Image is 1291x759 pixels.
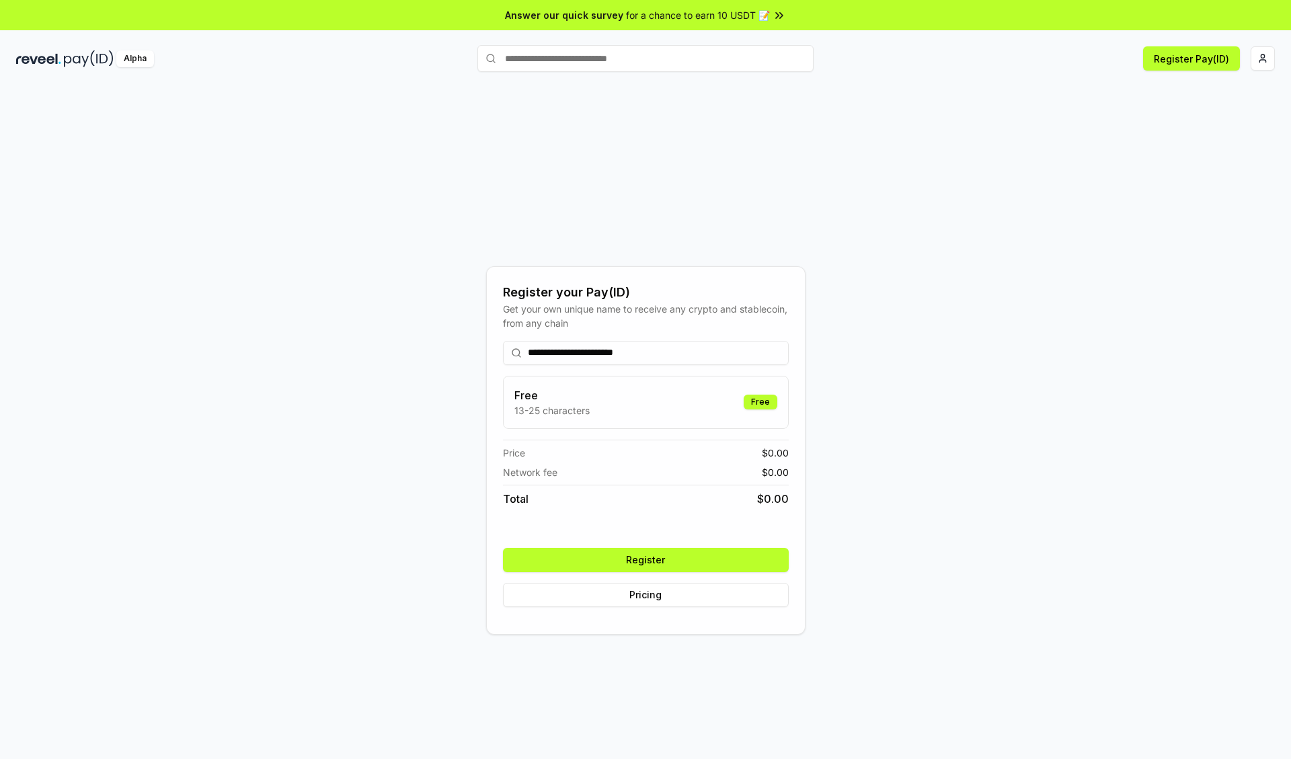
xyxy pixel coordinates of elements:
[503,465,557,479] span: Network fee
[757,491,789,507] span: $ 0.00
[744,395,777,409] div: Free
[503,302,789,330] div: Get your own unique name to receive any crypto and stablecoin, from any chain
[626,8,770,22] span: for a chance to earn 10 USDT 📝
[762,465,789,479] span: $ 0.00
[16,50,61,67] img: reveel_dark
[503,446,525,460] span: Price
[503,491,529,507] span: Total
[503,283,789,302] div: Register your Pay(ID)
[64,50,114,67] img: pay_id
[503,583,789,607] button: Pricing
[1143,46,1240,71] button: Register Pay(ID)
[514,387,590,403] h3: Free
[116,50,154,67] div: Alpha
[503,548,789,572] button: Register
[505,8,623,22] span: Answer our quick survey
[762,446,789,460] span: $ 0.00
[514,403,590,417] p: 13-25 characters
